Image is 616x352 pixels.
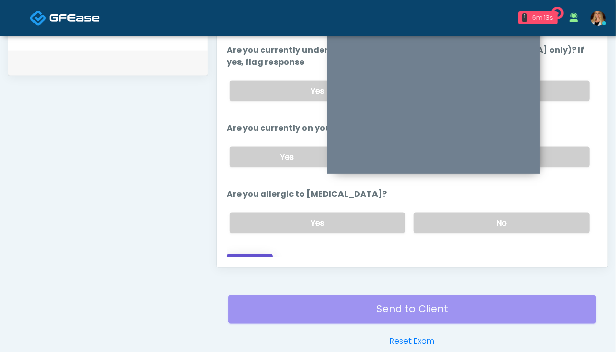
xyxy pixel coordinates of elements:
[30,10,47,26] img: Docovia
[227,44,598,68] label: Are you currently undergoing fertility treatments ([DEMOGRAPHIC_DATA] only)? If yes, flag response
[230,81,406,101] label: Yes
[30,1,100,34] a: Docovia
[227,122,369,134] label: Are you currently on your period?
[522,13,527,22] div: 1
[227,188,387,200] label: Are you allergic to [MEDICAL_DATA]?
[531,13,554,22] div: 6m 13s
[8,4,39,34] button: Open LiveChat chat widget
[512,7,564,28] a: 1 6m 13s
[230,147,345,167] label: Yes
[227,254,273,273] button: Continue
[390,336,434,348] a: Reset Exam
[414,213,590,233] label: No
[591,11,606,26] img: Meagan Petrek
[230,213,406,233] label: Yes
[49,13,100,23] img: Docovia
